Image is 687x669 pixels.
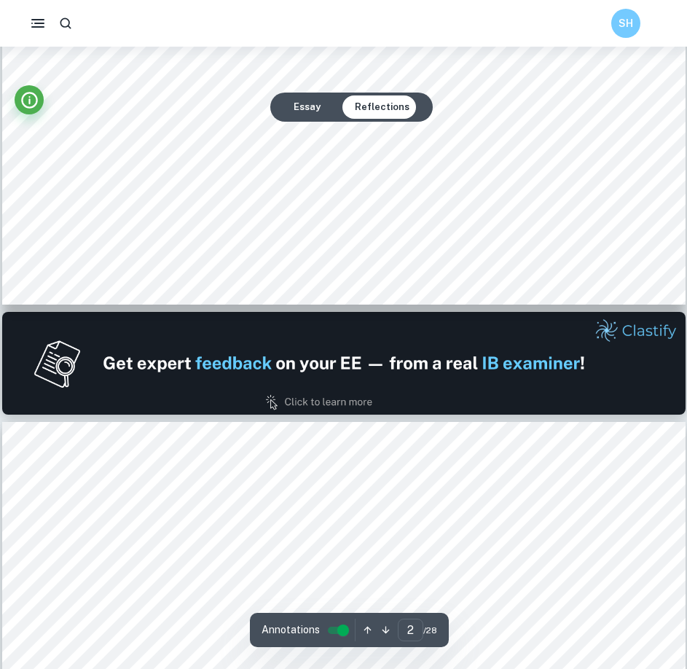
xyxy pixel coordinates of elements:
button: Essay [282,95,332,119]
img: Ad [2,312,686,415]
h6: SH [618,15,635,31]
button: Info [15,85,44,114]
span: Annotations [262,622,320,638]
button: Reflections [343,95,421,119]
button: SH [611,9,640,38]
span: / 28 [423,624,437,637]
